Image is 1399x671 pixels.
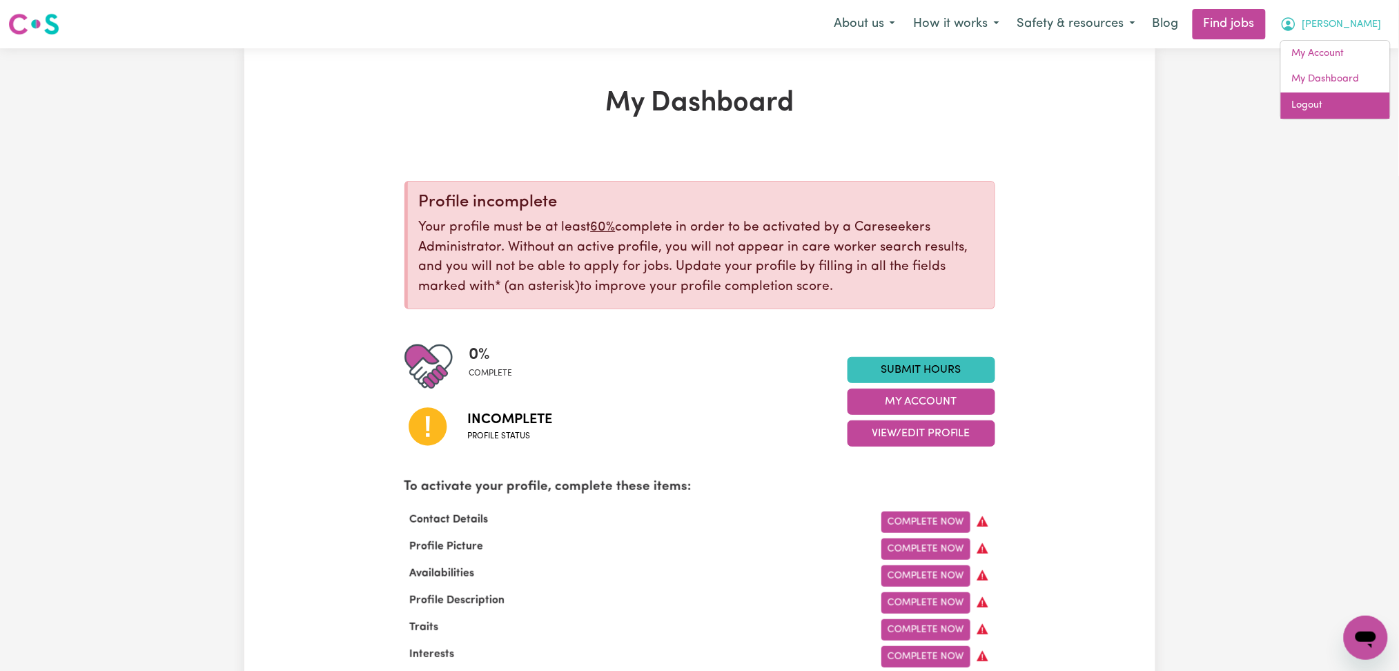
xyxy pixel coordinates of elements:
[1193,9,1266,39] a: Find jobs
[468,430,553,443] span: Profile status
[1344,616,1388,660] iframe: Button to launch messaging window
[1280,40,1391,119] div: My Account
[1281,41,1390,67] a: My Account
[1008,10,1144,39] button: Safety & resources
[469,342,524,391] div: Profile completeness: 0%
[8,8,59,40] a: Careseekers logo
[404,568,480,579] span: Availabilities
[825,10,904,39] button: About us
[404,541,489,552] span: Profile Picture
[1144,9,1187,39] a: Blog
[419,218,984,298] p: Your profile must be at least complete in order to be activated by a Careseekers Administrator. W...
[881,646,970,668] a: Complete Now
[468,409,553,430] span: Incomplete
[404,514,494,525] span: Contact Details
[469,367,513,380] span: complete
[881,592,970,614] a: Complete Now
[591,221,616,234] u: 60%
[404,478,995,498] p: To activate your profile, complete these items:
[904,10,1008,39] button: How it works
[881,512,970,533] a: Complete Now
[8,12,59,37] img: Careseekers logo
[848,420,995,447] button: View/Edit Profile
[1281,66,1390,93] a: My Dashboard
[469,342,513,367] span: 0 %
[1281,93,1390,119] a: Logout
[404,649,460,660] span: Interests
[419,193,984,213] div: Profile incomplete
[881,538,970,560] a: Complete Now
[496,280,580,293] span: an asterisk
[404,87,995,120] h1: My Dashboard
[404,622,444,633] span: Traits
[1271,10,1391,39] button: My Account
[848,357,995,383] a: Submit Hours
[848,389,995,415] button: My Account
[1302,17,1382,32] span: [PERSON_NAME]
[881,619,970,641] a: Complete Now
[404,595,511,606] span: Profile Description
[881,565,970,587] a: Complete Now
